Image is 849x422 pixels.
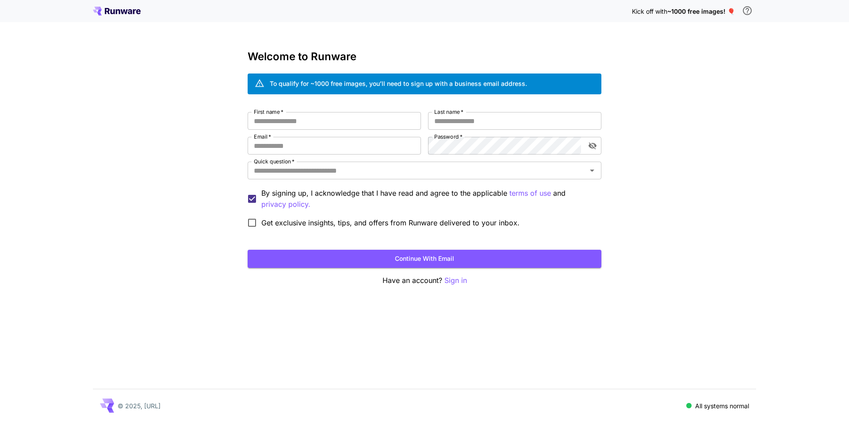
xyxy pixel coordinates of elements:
button: Sign in [444,275,467,286]
label: Password [434,133,463,140]
p: privacy policy. [261,199,310,210]
p: By signing up, I acknowledge that I have read and agree to the applicable and [261,188,594,210]
label: Email [254,133,271,140]
label: Quick question [254,158,294,165]
h3: Welcome to Runware [248,50,601,63]
button: Open [586,164,598,177]
div: To qualify for ~1000 free images, you’ll need to sign up with a business email address. [270,79,527,88]
p: All systems normal [695,401,749,410]
label: Last name [434,108,463,116]
label: First name [254,108,283,116]
p: Have an account? [248,275,601,286]
span: Get exclusive insights, tips, and offers from Runware delivered to your inbox. [261,217,520,228]
p: terms of use [509,188,551,199]
span: ~1000 free images! 🎈 [667,8,735,15]
button: By signing up, I acknowledge that I have read and agree to the applicable and privacy policy. [509,188,551,199]
span: Kick off with [632,8,667,15]
button: By signing up, I acknowledge that I have read and agree to the applicable terms of use and [261,199,310,210]
button: toggle password visibility [585,138,600,154]
p: © 2025, [URL] [118,401,161,410]
button: In order to qualify for free credit, you need to sign up with a business email address and click ... [738,2,756,19]
button: Continue with email [248,250,601,268]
